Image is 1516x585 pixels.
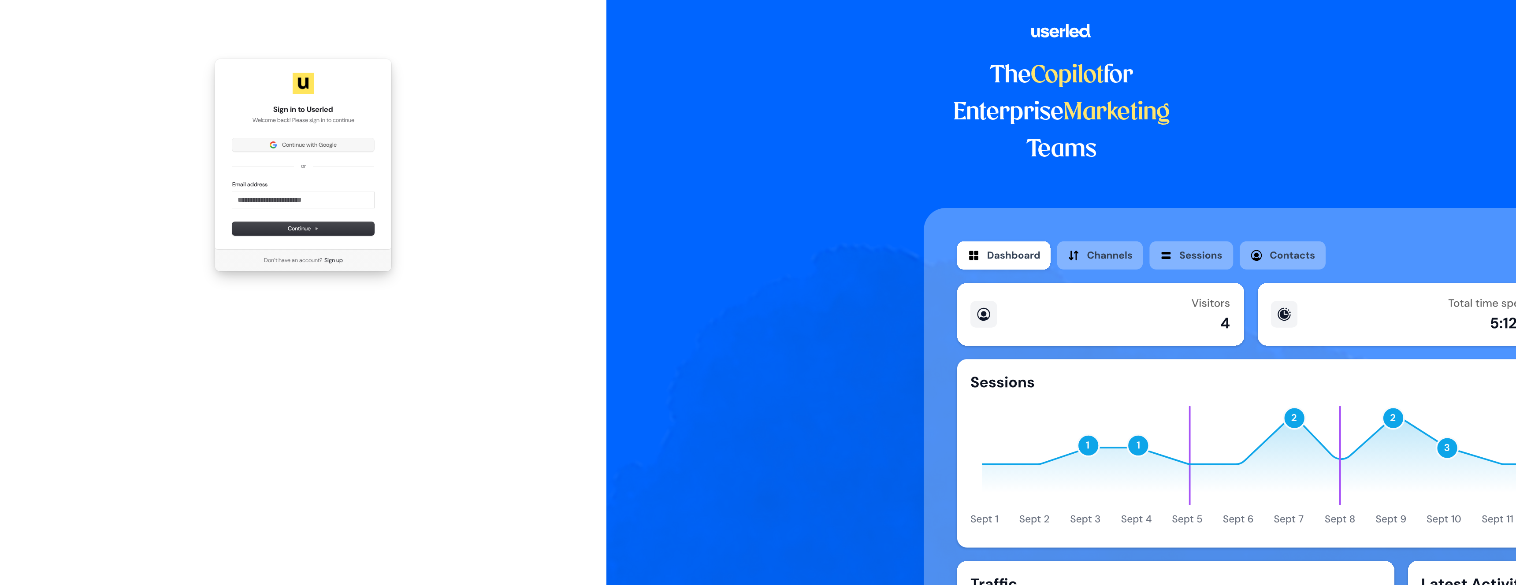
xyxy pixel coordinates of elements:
p: Welcome back! Please sign in to continue [232,116,374,124]
span: Continue with Google [282,141,337,149]
img: Userled [293,73,314,94]
span: Continue [288,225,319,233]
button: Continue [232,222,374,235]
p: or [301,162,306,170]
img: Sign in with Google [270,141,277,148]
label: Email address [232,181,268,189]
span: Marketing [1063,101,1170,124]
span: Copilot [1031,64,1104,87]
button: Sign in with GoogleContinue with Google [232,138,374,152]
h1: Sign in to Userled [232,104,374,115]
a: Sign up [324,256,343,264]
span: Don’t have an account? [264,256,323,264]
h1: The for Enterprise Teams [924,57,1199,168]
